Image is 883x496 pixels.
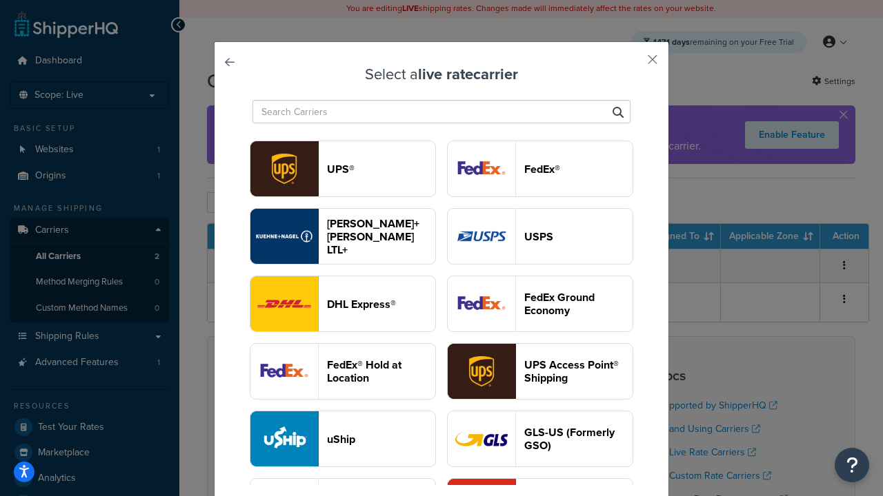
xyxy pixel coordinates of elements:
header: UPS® [327,163,435,176]
header: DHL Express® [327,298,435,311]
img: usps logo [448,209,515,264]
button: Open Resource Center [835,448,869,482]
img: ups logo [250,141,318,196]
header: FedEx® Hold at Location [327,358,435,384]
button: fedEx logoFedEx® [447,141,633,197]
button: ups logoUPS® [250,141,436,197]
header: [PERSON_NAME]+[PERSON_NAME] LTL+ [327,217,435,256]
button: uShip logouShip [250,411,436,467]
img: smartPost logo [448,276,515,331]
header: USPS [524,230,633,243]
button: smartPost logoFedEx Ground Economy [447,276,633,332]
img: reTransFreight logo [250,209,318,264]
strong: live rate carrier [418,63,518,85]
button: dhl logoDHL Express® [250,276,436,332]
img: accessPoint logo [448,344,515,399]
header: GLS-US (Formerly GSO) [524,426,633,452]
button: accessPoint logoUPS Access Point® Shipping [447,343,633,400]
header: UPS Access Point® Shipping [524,358,633,384]
img: fedEx logo [448,141,515,196]
button: gso logoGLS-US (Formerly GSO) [447,411,633,467]
img: fedExLocation logo [250,344,318,399]
img: gso logo [448,411,515,466]
header: uShip [327,433,435,446]
header: FedEx Ground Economy [524,291,633,317]
header: FedEx® [524,163,633,176]
button: reTransFreight logo[PERSON_NAME]+[PERSON_NAME] LTL+ [250,208,436,265]
input: Search Carriers [252,100,631,123]
img: dhl logo [250,276,318,331]
button: usps logoUSPS [447,208,633,265]
h3: Select a [249,66,634,83]
button: fedExLocation logoFedEx® Hold at Location [250,343,436,400]
img: uShip logo [250,411,318,466]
